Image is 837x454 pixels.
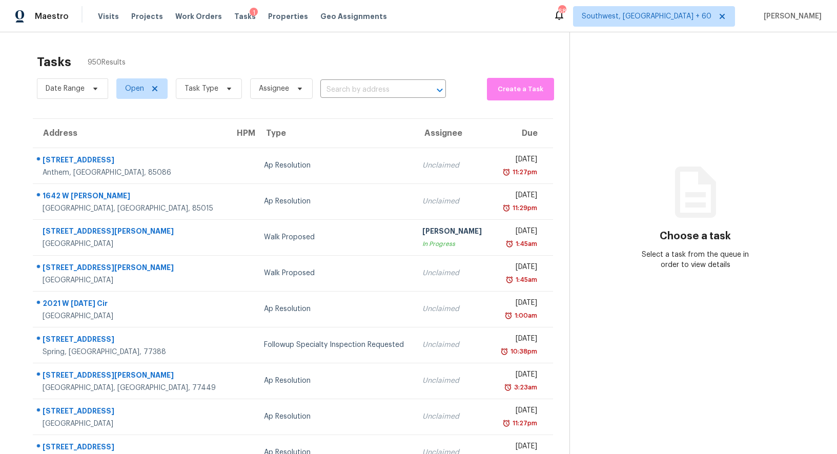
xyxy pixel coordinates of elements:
th: Due [491,119,553,148]
div: 1:45am [514,239,537,249]
img: Overdue Alarm Icon [505,239,514,249]
div: [DATE] [499,405,537,418]
div: [DATE] [499,154,537,167]
div: [DATE] [499,298,537,311]
div: Ap Resolution [264,304,406,314]
div: [STREET_ADDRESS] [43,155,218,168]
span: Date Range [46,84,85,94]
img: Overdue Alarm Icon [504,382,512,393]
div: [STREET_ADDRESS] [43,334,218,347]
div: 681 [558,6,565,16]
div: Unclaimed [422,196,483,207]
span: Maestro [35,11,69,22]
span: Work Orders [175,11,222,22]
div: [GEOGRAPHIC_DATA] [43,419,218,429]
h2: Tasks [37,57,71,67]
div: [DATE] [499,262,537,275]
th: Assignee [414,119,491,148]
span: Assignee [259,84,289,94]
span: Visits [98,11,119,22]
img: Overdue Alarm Icon [505,275,514,285]
span: Properties [268,11,308,22]
div: 11:27pm [511,167,537,177]
div: Ap Resolution [264,196,406,207]
th: HPM [227,119,256,148]
div: Anthem, [GEOGRAPHIC_DATA], 85086 [43,168,218,178]
th: Type [256,119,414,148]
div: [DATE] [499,190,537,203]
div: [STREET_ADDRESS][PERSON_NAME] [43,370,218,383]
div: 11:27pm [511,418,537,428]
div: Followup Specialty Inspection Requested [264,340,406,350]
div: [GEOGRAPHIC_DATA] [43,239,218,249]
div: [DATE] [499,369,537,382]
img: Overdue Alarm Icon [502,418,511,428]
th: Address [33,119,227,148]
div: Unclaimed [422,268,483,278]
span: Geo Assignments [320,11,387,22]
button: Create a Task [487,78,554,100]
span: Tasks [234,13,256,20]
div: Walk Proposed [264,268,406,278]
div: 10:38pm [508,346,537,357]
div: [DATE] [499,226,537,239]
div: 1:45am [514,275,537,285]
div: Unclaimed [422,160,483,171]
span: [PERSON_NAME] [760,11,822,22]
div: [GEOGRAPHIC_DATA] [43,311,218,321]
div: [STREET_ADDRESS][PERSON_NAME] [43,226,218,239]
input: Search by address [320,82,417,98]
div: Ap Resolution [264,411,406,422]
div: Unclaimed [422,304,483,314]
img: Overdue Alarm Icon [500,346,508,357]
div: Ap Resolution [264,376,406,386]
div: Walk Proposed [264,232,406,242]
img: Overdue Alarm Icon [504,311,513,321]
div: Spring, [GEOGRAPHIC_DATA], 77388 [43,347,218,357]
div: Select a task from the queue in order to view details [632,250,758,270]
div: Ap Resolution [264,160,406,171]
span: Projects [131,11,163,22]
span: Open [125,84,144,94]
img: Overdue Alarm Icon [502,203,511,213]
div: 1:00am [513,311,537,321]
div: In Progress [422,239,483,249]
div: Unclaimed [422,376,483,386]
h3: Choose a task [660,231,731,241]
div: 2021 W [DATE] Cir [43,298,218,311]
div: [DATE] [499,334,537,346]
div: Unclaimed [422,340,483,350]
div: 1642 W [PERSON_NAME] [43,191,218,203]
div: 11:29pm [511,203,537,213]
div: [GEOGRAPHIC_DATA] [43,275,218,285]
span: 950 Results [88,57,126,68]
div: 3:23am [512,382,537,393]
div: [PERSON_NAME] [422,226,483,239]
img: Overdue Alarm Icon [502,167,511,177]
div: [DATE] [499,441,537,454]
div: [STREET_ADDRESS] [43,406,218,419]
button: Open [433,83,447,97]
div: [GEOGRAPHIC_DATA], [GEOGRAPHIC_DATA], 85015 [43,203,218,214]
div: [GEOGRAPHIC_DATA], [GEOGRAPHIC_DATA], 77449 [43,383,218,393]
span: Task Type [185,84,218,94]
div: [STREET_ADDRESS][PERSON_NAME] [43,262,218,275]
div: Unclaimed [422,411,483,422]
span: Create a Task [492,84,549,95]
span: Southwest, [GEOGRAPHIC_DATA] + 60 [582,11,711,22]
div: 1 [250,8,258,18]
